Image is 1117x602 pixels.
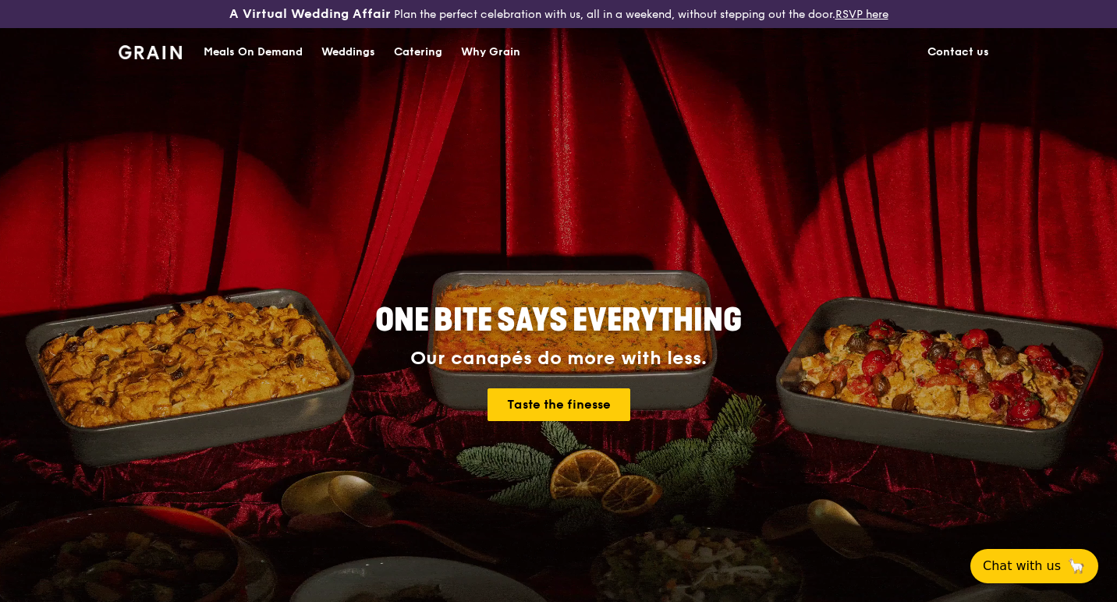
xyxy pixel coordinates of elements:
div: Catering [394,29,442,76]
a: Why Grain [452,29,530,76]
div: Weddings [321,29,375,76]
button: Chat with us🦙 [970,549,1098,583]
a: Weddings [312,29,385,76]
span: 🦙 [1067,557,1086,575]
div: Our canapés do more with less. [278,348,839,370]
a: Contact us [918,29,998,76]
a: Taste the finesse [488,388,630,421]
div: Why Grain [461,29,520,76]
a: RSVP here [835,8,888,21]
a: Catering [385,29,452,76]
h3: A Virtual Wedding Affair [229,6,391,22]
div: Plan the perfect celebration with us, all in a weekend, without stepping out the door. [186,6,931,22]
span: ONE BITE SAYS EVERYTHING [375,302,742,339]
span: Chat with us [983,557,1061,575]
img: Grain [119,45,182,59]
div: Meals On Demand [204,29,303,76]
a: GrainGrain [119,27,182,74]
